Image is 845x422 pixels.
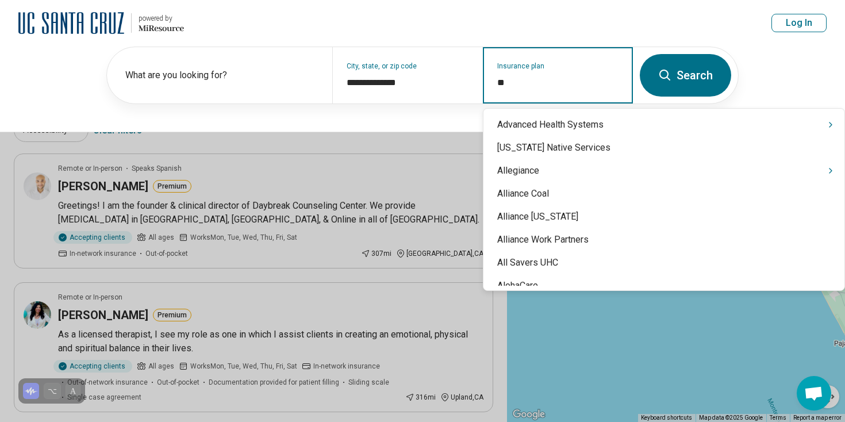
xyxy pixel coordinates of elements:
div: Alliance Coal [483,182,844,205]
div: Advanced Health Systems [483,113,844,136]
div: Open chat [797,376,831,411]
div: Alliance [US_STATE] [483,205,844,228]
label: What are you looking for? [125,68,318,82]
div: Suggestions [483,113,844,286]
div: Allegiance [483,159,844,182]
div: powered by [139,13,184,24]
button: Search [640,54,731,97]
img: University of California at Santa Cruz [18,9,124,37]
div: [US_STATE] Native Services [483,136,844,159]
button: Log In [771,14,827,32]
div: All Savers UHC [483,251,844,274]
div: AlohaCare [483,274,844,297]
div: Alliance Work Partners [483,228,844,251]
